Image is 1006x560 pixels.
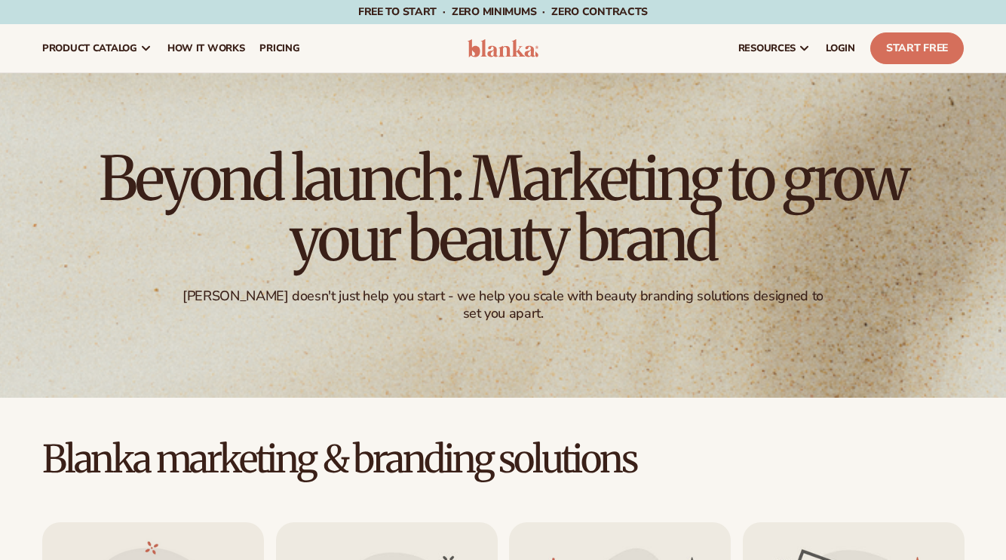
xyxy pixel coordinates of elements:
[358,5,648,19] span: Free to start · ZERO minimums · ZERO contracts
[738,42,796,54] span: resources
[870,32,964,64] a: Start Free
[259,42,299,54] span: pricing
[252,24,307,72] a: pricing
[42,42,137,54] span: product catalog
[35,24,160,72] a: product catalog
[468,39,538,57] img: logo
[88,149,918,269] h1: Beyond launch: Marketing to grow your beauty brand
[167,42,245,54] span: How It Works
[731,24,818,72] a: resources
[160,24,253,72] a: How It Works
[826,42,855,54] span: LOGIN
[818,24,863,72] a: LOGIN
[176,288,830,323] div: [PERSON_NAME] doesn't just help you start - we help you scale with beauty branding solutions desi...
